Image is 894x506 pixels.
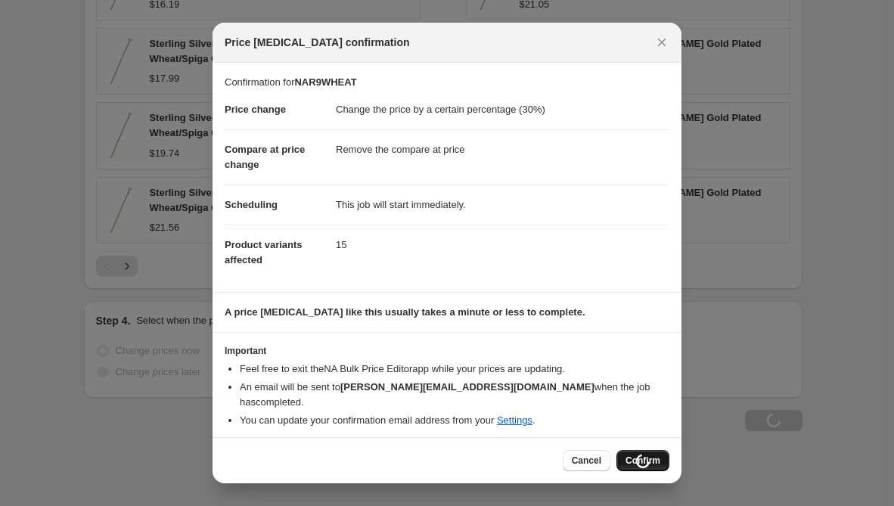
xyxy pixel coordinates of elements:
span: Price [MEDICAL_DATA] confirmation [225,35,410,50]
dd: Remove the compare at price [336,129,669,169]
dd: Change the price by a certain percentage (30%) [336,90,669,129]
dd: This job will start immediately. [336,185,669,225]
li: An email will be sent to when the job has completed . [240,380,669,410]
li: You can update your confirmation email address from your . [240,413,669,428]
li: Feel free to exit the NA Bulk Price Editor app while your prices are updating. [240,362,669,377]
b: NAR9WHEAT [294,76,356,88]
h3: Important [225,345,669,357]
button: Cancel [563,450,610,471]
b: A price [MEDICAL_DATA] like this usually takes a minute or less to complete. [225,306,585,318]
b: [PERSON_NAME][EMAIL_ADDRESS][DOMAIN_NAME] [340,381,594,393]
a: Settings [497,414,532,426]
span: Price change [225,104,286,115]
span: Product variants affected [225,239,303,265]
p: Confirmation for [225,75,669,90]
button: Close [651,32,672,53]
span: Compare at price change [225,144,305,170]
dd: 15 [336,225,669,265]
span: Cancel [572,455,601,467]
span: Scheduling [225,199,278,210]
